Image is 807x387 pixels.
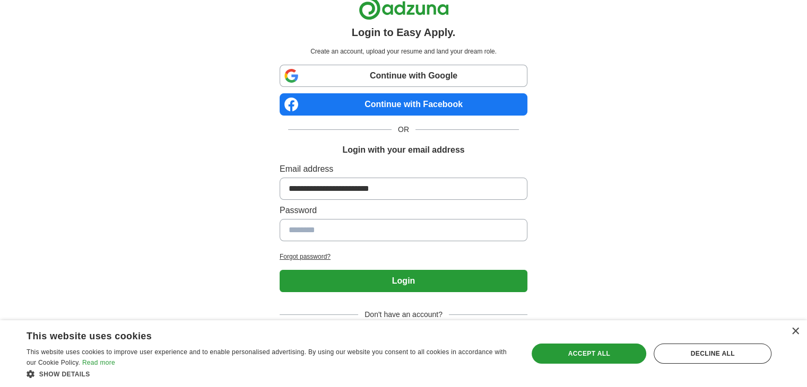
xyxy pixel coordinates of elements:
[392,124,415,135] span: OR
[280,65,527,87] a: Continue with Google
[280,93,527,116] a: Continue with Facebook
[282,47,525,56] p: Create an account, upload your resume and land your dream role.
[532,344,646,364] div: Accept all
[82,359,115,366] a: Read more, opens a new window
[342,144,464,156] h1: Login with your email address
[27,348,507,366] span: This website uses cookies to improve user experience and to enable personalised advertising. By u...
[358,309,449,320] span: Don't have an account?
[39,371,90,378] span: Show details
[27,368,513,379] div: Show details
[791,328,799,336] div: Close
[280,163,527,175] label: Email address
[280,204,527,217] label: Password
[27,327,487,342] div: This website uses cookies
[352,24,456,40] h1: Login to Easy Apply.
[280,252,527,261] a: Forgot password?
[280,270,527,292] button: Login
[654,344,771,364] div: Decline all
